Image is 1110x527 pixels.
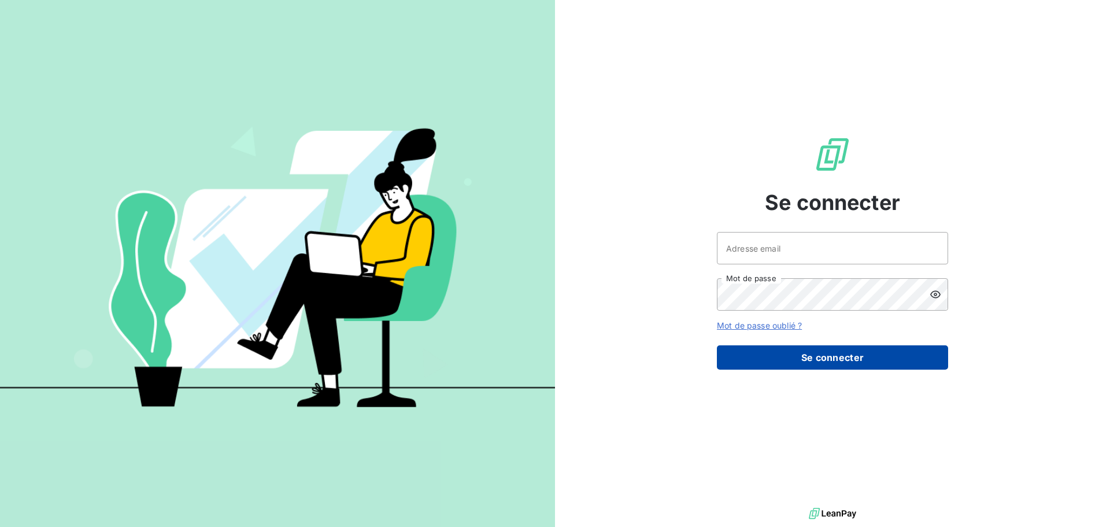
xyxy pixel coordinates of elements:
[717,232,948,264] input: placeholder
[717,320,802,330] a: Mot de passe oublié ?
[809,505,856,522] img: logo
[814,136,851,173] img: Logo LeanPay
[765,187,900,218] span: Se connecter
[717,345,948,370] button: Se connecter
